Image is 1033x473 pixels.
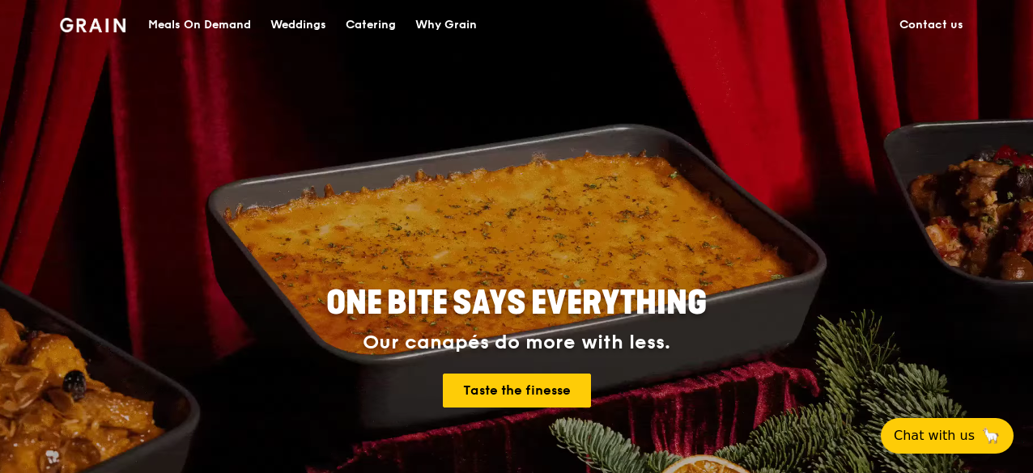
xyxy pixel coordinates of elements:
div: Our canapés do more with less. [225,332,808,354]
div: Meals On Demand [148,1,251,49]
div: Why Grain [415,1,477,49]
span: 🦙 [981,426,1001,446]
a: Weddings [261,1,336,49]
a: Why Grain [406,1,487,49]
span: ONE BITE SAYS EVERYTHING [326,284,707,323]
a: Taste the finesse [443,374,591,408]
a: Contact us [890,1,973,49]
img: Grain [60,18,125,32]
button: Chat with us🦙 [881,418,1014,454]
a: Catering [336,1,406,49]
div: Catering [346,1,396,49]
div: Weddings [270,1,326,49]
span: Chat with us [894,426,975,446]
